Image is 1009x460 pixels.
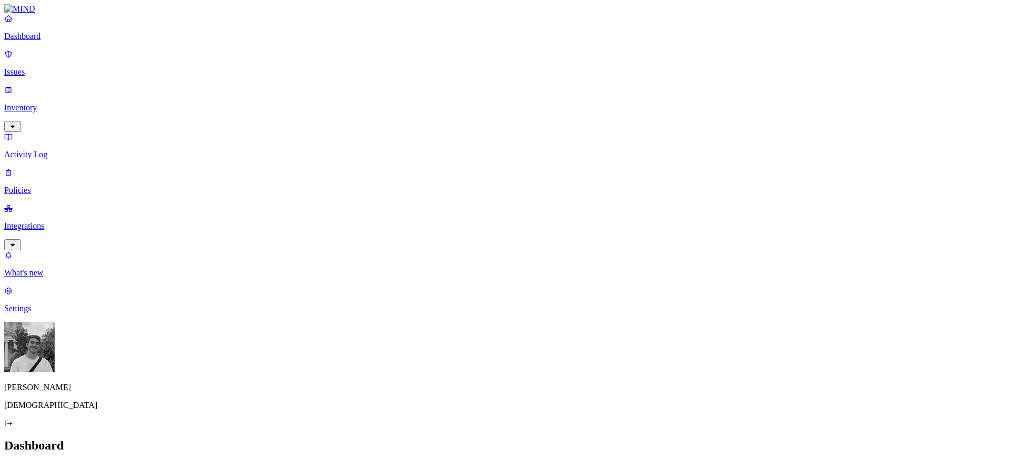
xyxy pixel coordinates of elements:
p: Inventory [4,103,1005,113]
p: What's new [4,268,1005,278]
a: Dashboard [4,14,1005,41]
a: Issues [4,49,1005,77]
h2: Dashboard [4,438,1005,453]
p: Integrations [4,221,1005,231]
img: Ignacio Rodriguez Paez [4,322,55,372]
a: Settings [4,286,1005,313]
p: Settings [4,304,1005,313]
a: Integrations [4,203,1005,249]
p: Activity Log [4,150,1005,159]
p: Policies [4,186,1005,195]
p: Dashboard [4,32,1005,41]
a: What's new [4,250,1005,278]
a: MIND [4,4,1005,14]
p: [PERSON_NAME] [4,383,1005,392]
p: Issues [4,67,1005,77]
p: [DEMOGRAPHIC_DATA] [4,401,1005,410]
a: Activity Log [4,132,1005,159]
a: Inventory [4,85,1005,130]
a: Policies [4,168,1005,195]
img: MIND [4,4,35,14]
